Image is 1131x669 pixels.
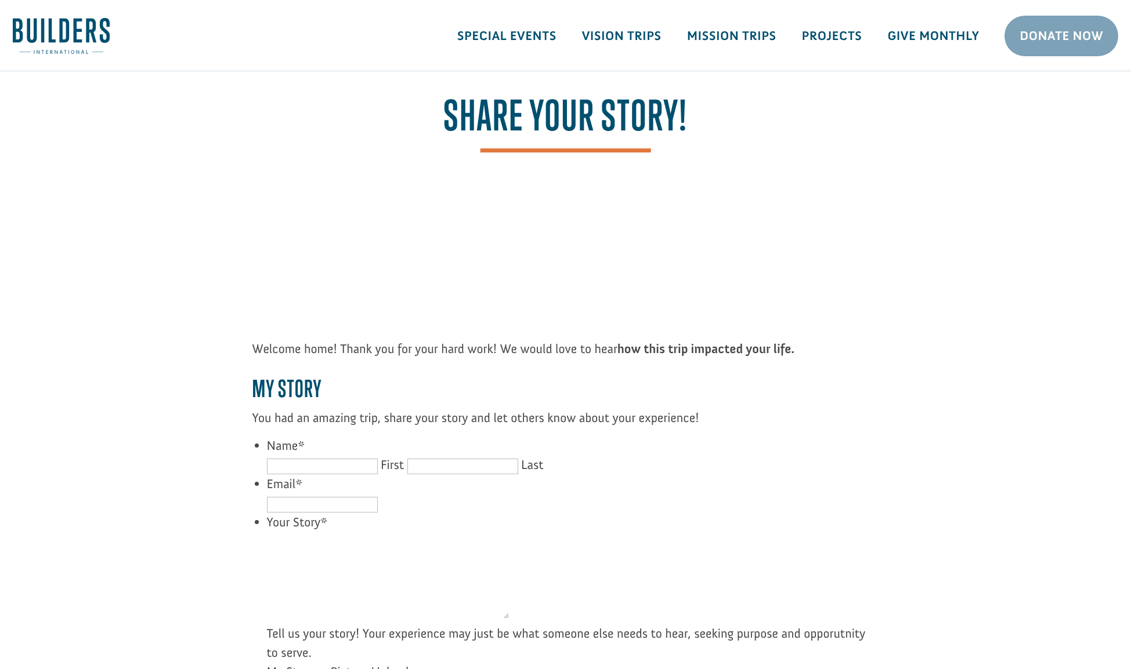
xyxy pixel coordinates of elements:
a: Projects [789,19,875,53]
label: Name [267,438,305,453]
label: Your Story [267,514,328,530]
span: Share your story! [443,91,688,152]
h3: My Story [252,375,879,408]
label: First [381,457,404,472]
p: Welcome home! Thank you for your hard work! We would love to hear [252,339,879,358]
a: Mission Trips [674,19,789,53]
a: Special Events [445,19,569,53]
a: Give Monthly [875,19,992,53]
img: Builders International [13,18,110,54]
label: Last [521,457,544,472]
strong: how this trip impacted your life. [617,341,794,357]
p: You had an amazing trip, share your story and let others know about your experience! [252,408,879,427]
div: Tell us your story! Your experience may just be what someone else needs to hear, seeking purpose ... [267,624,879,662]
a: Donate Now [1004,16,1118,56]
label: Email [267,476,303,492]
a: Vision Trips [569,19,674,53]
